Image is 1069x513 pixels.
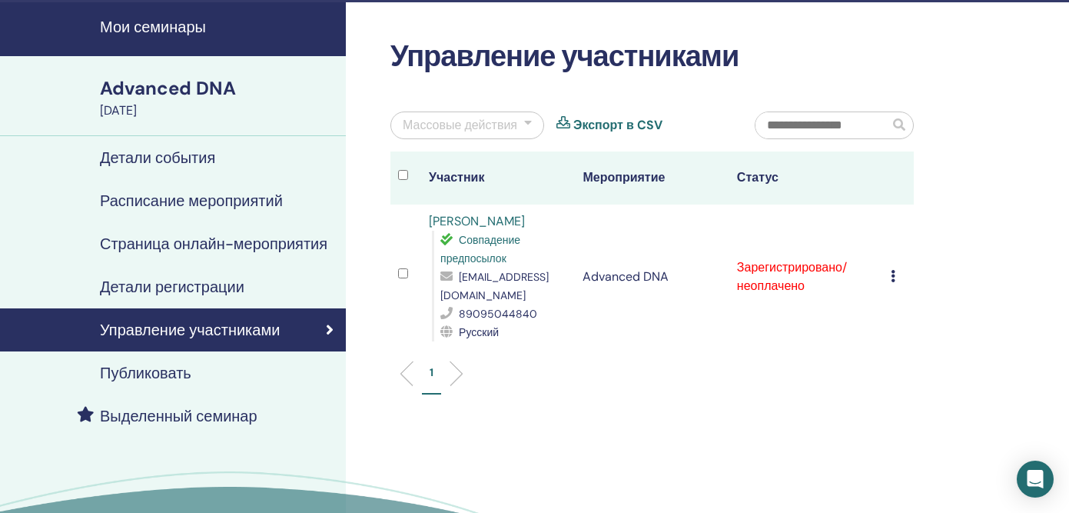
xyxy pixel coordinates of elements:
[575,205,729,349] td: Advanced DNA
[430,365,433,381] p: 1
[100,102,337,120] div: [DATE]
[100,364,191,382] h4: Публиковать
[429,213,525,229] a: [PERSON_NAME]
[729,152,883,205] th: Статус
[440,233,520,265] span: Совпадение предпосылок
[100,278,244,296] h4: Детали регистрации
[100,192,283,210] h4: Расписание мероприятий
[390,39,914,75] h2: Управление участниками
[100,407,257,425] h4: Выделенный семинар
[100,235,327,253] h4: Страница онлайн-мероприятия
[100,18,337,36] h4: Мои семинары
[100,75,337,102] div: Advanced DNA
[459,325,499,339] span: Русский
[403,116,517,135] div: Массовые действия
[100,321,280,339] h4: Управление участниками
[573,116,662,135] a: Экспорт в CSV
[459,307,537,321] span: 89095044840
[1017,461,1054,498] div: Open Intercom Messenger
[100,148,215,167] h4: Детали события
[575,152,729,205] th: Мероприятие
[421,152,575,205] th: Участник
[91,75,346,120] a: Advanced DNA[DATE]
[440,270,549,302] span: [EMAIL_ADDRESS][DOMAIN_NAME]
